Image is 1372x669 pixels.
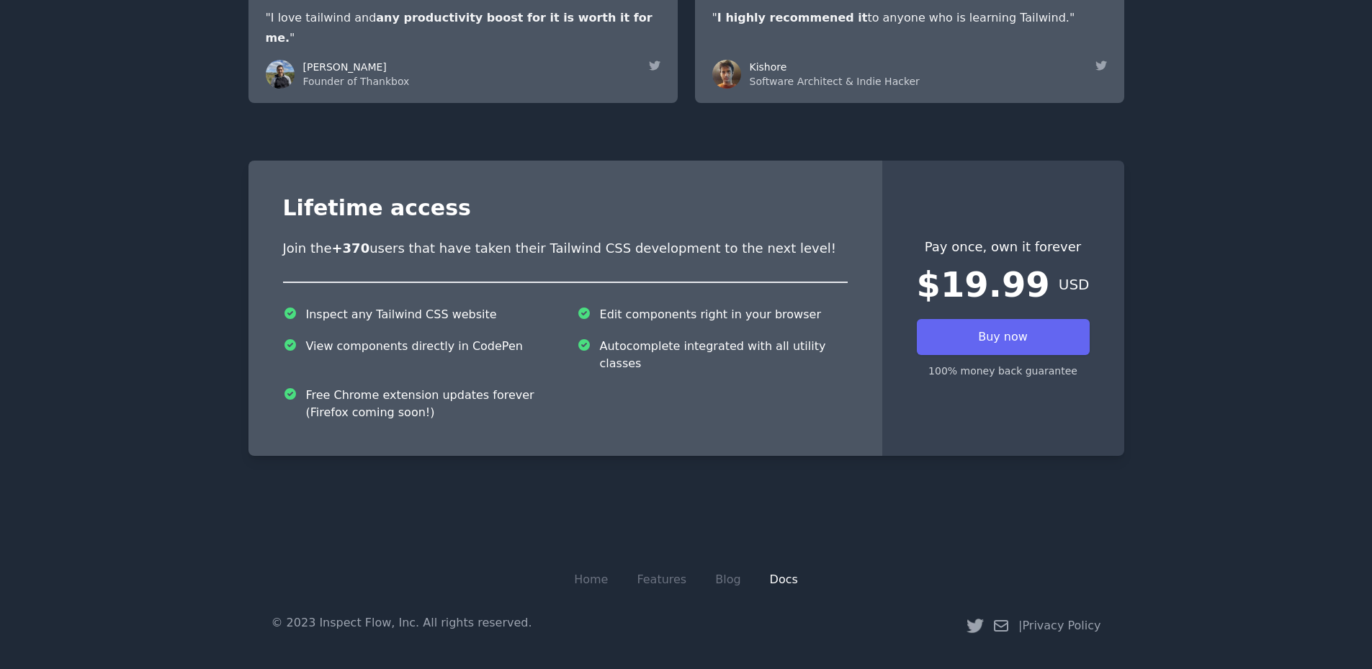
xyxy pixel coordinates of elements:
[574,573,608,586] a: Home
[332,241,370,256] b: +370
[266,11,653,45] strong: any productivity boost for it is worth it for me.
[770,573,798,586] a: Docs
[750,60,1087,74] p: Kishore
[1022,619,1100,632] a: Privacy Policy
[266,8,660,48] p: "I love tailwind and "
[637,573,686,586] a: Features
[272,614,532,632] p: © 2023 Inspect Flow, Inc. All rights reserved.
[306,306,497,323] p: Inspect any Tailwind CSS website
[1095,60,1107,71] img: twitter logo
[283,195,848,221] h3: Lifetime access
[917,319,1090,355] a: Buy now
[1018,617,1100,634] p: |
[967,617,984,634] img: twitter logo
[600,338,848,372] p: Autocomplete integrated with all utility classes
[257,565,1116,594] nav: Footer
[712,8,1107,28] p: " to anyone who is learning Tailwind."
[303,74,640,89] p: Founder of Thankbox
[600,306,821,323] p: Edit components right in your browser
[1059,274,1090,295] span: USD
[649,60,660,71] img: twitter logo
[917,364,1090,378] p: 100% money back guarantee
[750,74,1087,89] p: Software Architect & Indie Hacker
[306,338,523,355] p: View components directly in CodePen
[283,238,848,259] p: Join the users that have taken their Tailwind CSS development to the next level!
[715,573,740,586] a: Blog
[717,11,868,24] strong: I highly recommened it
[306,387,554,421] p: Free Chrome extension updates forever (Firefox coming soon!)
[917,267,1050,302] span: $19.99
[303,60,640,74] p: [PERSON_NAME]
[917,238,1090,256] p: Pay once, own it forever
